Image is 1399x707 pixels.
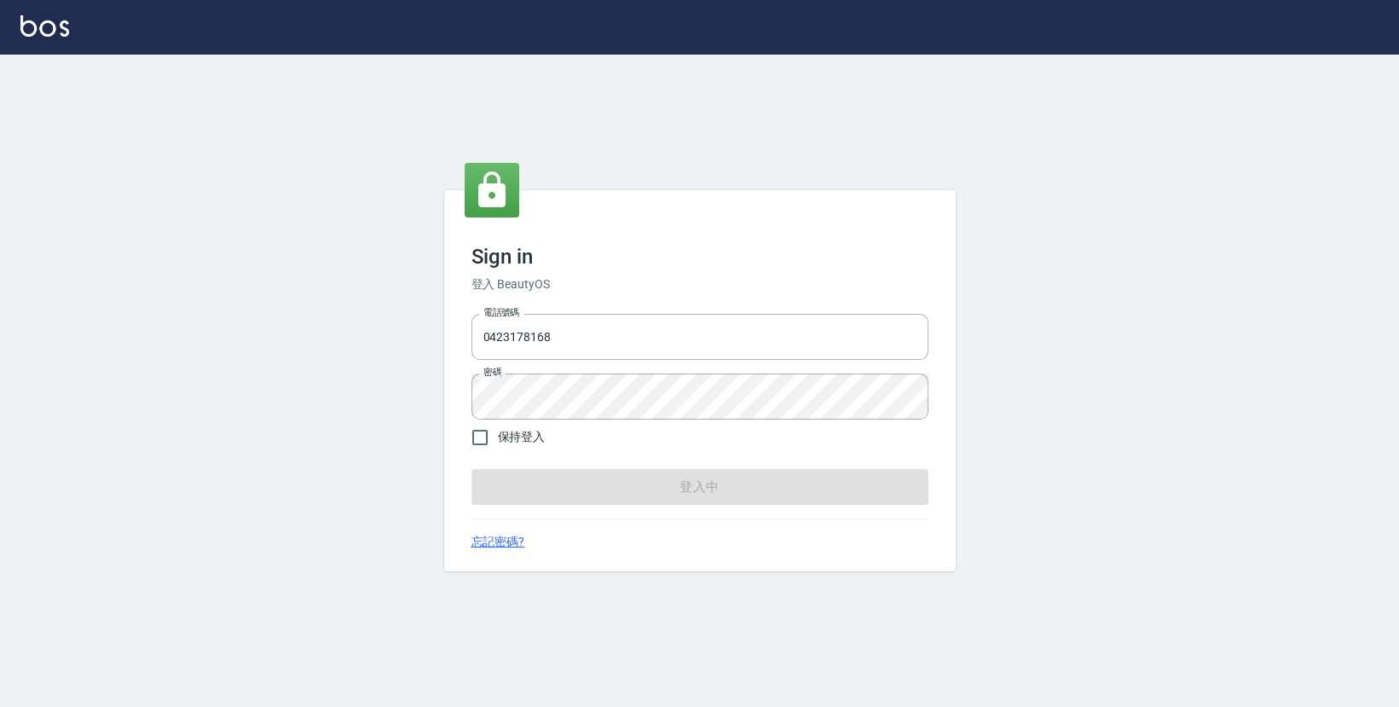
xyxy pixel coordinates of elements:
[20,15,69,37] img: Logo
[471,245,928,269] h3: Sign in
[498,428,546,446] span: 保持登入
[471,533,525,551] a: 忘記密碼?
[471,275,928,293] h6: 登入 BeautyOS
[483,366,501,379] label: 密碼
[483,306,519,319] label: 電話號碼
